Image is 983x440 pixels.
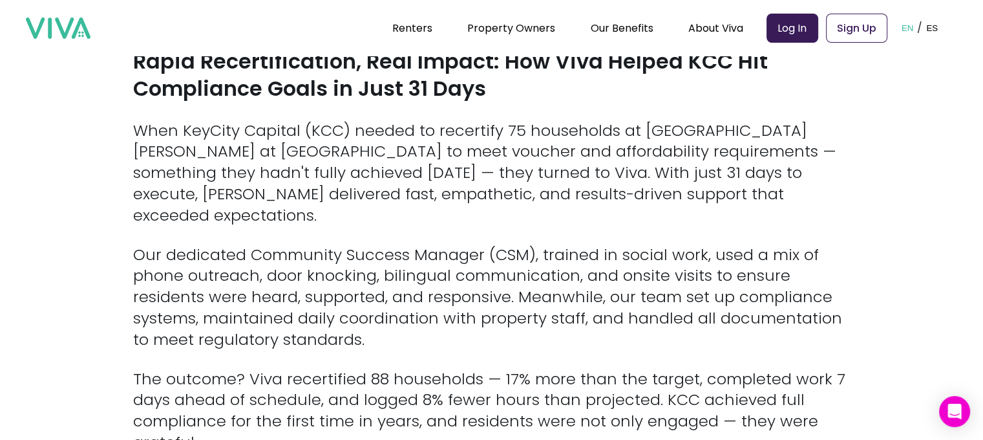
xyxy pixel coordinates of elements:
[688,12,743,44] div: About Viva
[917,18,922,38] p: /
[392,21,432,36] a: Renters
[766,14,818,43] a: Log In
[939,396,970,427] div: Open Intercom Messenger
[922,8,942,48] button: ES
[467,21,555,36] a: Property Owners
[898,8,918,48] button: EN
[133,120,851,226] p: When KeyCity Capital (KCC) needed to recertify 75 households at [GEOGRAPHIC_DATA][PERSON_NAME] at...
[133,245,851,351] p: Our dedicated Community Success Manager (CSM), trained in social work, used a mix of phone outrea...
[133,48,851,102] h1: Rapid Recertification, Real Impact: How Viva Helped KCC Hit Compliance Goals in Just 31 Days
[26,17,90,39] img: viva
[590,12,653,44] div: Our Benefits
[826,14,887,43] a: Sign Up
